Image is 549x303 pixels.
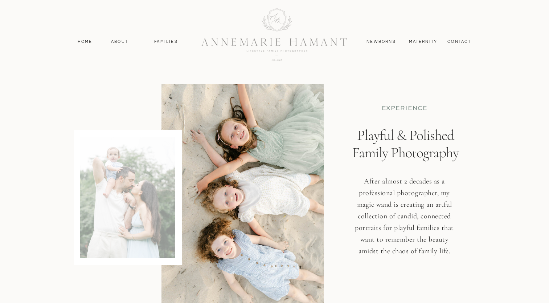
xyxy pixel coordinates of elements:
[351,175,458,269] h3: After almost 2 decades as a professional photographer, my magic wand is creating an artful collec...
[409,39,437,45] a: MAternity
[347,126,465,193] h1: Playful & Polished Family Photography
[109,39,130,45] a: About
[444,39,475,45] a: contact
[150,39,183,45] a: Families
[364,39,399,45] a: Newborns
[360,105,449,112] p: EXPERIENCE
[74,39,96,45] a: Home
